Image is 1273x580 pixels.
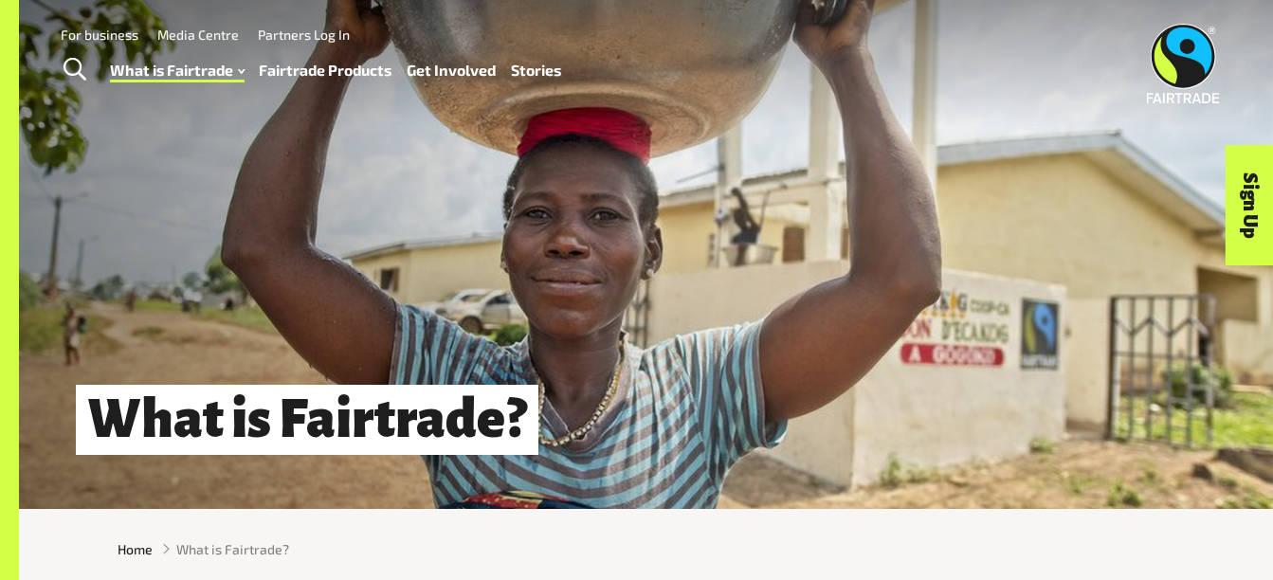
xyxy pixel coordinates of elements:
[110,57,245,84] a: What is Fairtrade
[1147,24,1220,103] img: Fairtrade Australia New Zealand logo
[259,57,391,84] a: Fairtrade Products
[157,27,239,43] a: Media Centre
[511,57,561,84] a: Stories
[118,539,153,559] a: Home
[407,57,496,84] a: Get Involved
[61,27,138,43] a: For business
[76,385,538,454] h1: What is Fairtrade?
[51,46,98,94] a: Toggle Search
[176,539,289,559] span: What is Fairtrade?
[258,27,350,43] a: Partners Log In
